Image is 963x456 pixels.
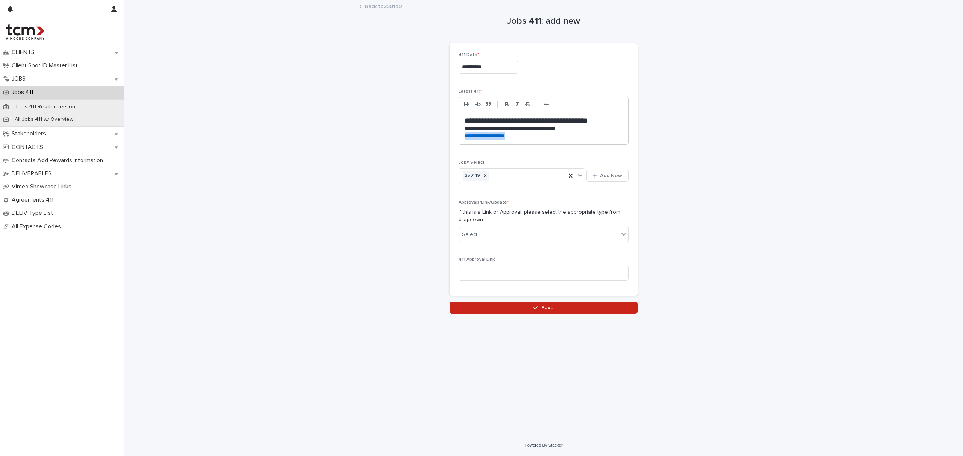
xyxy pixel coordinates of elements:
p: If this is a Link or Approval, please select the appropriate type from dropdown. [459,208,629,224]
span: Approvals/Link/Update [459,200,509,205]
span: Save [541,305,554,310]
p: Job's 411 Reader version [9,104,81,110]
span: Latest 411 [459,89,482,94]
a: Powered By Stacker [524,443,562,447]
p: Contacts Add Rewards Information [9,157,109,164]
p: Agreements 411 [9,196,59,204]
p: All Jobs 411 w/ Overview [9,116,79,123]
button: Add New [586,170,629,182]
span: 411 Approval Link [459,257,495,262]
span: Job# Select [459,160,485,165]
div: 250149 [463,171,481,181]
strong: ••• [544,102,549,108]
h1: Jobs 411: add new [450,16,638,27]
p: JOBS [9,75,32,82]
a: Back to250149 [365,2,402,10]
p: DELIV Type List [9,210,59,217]
p: CONTACTS [9,144,49,151]
p: Client Spot ID Master List [9,62,84,69]
p: DELIVERABLES [9,170,58,177]
button: ••• [541,100,551,109]
p: All Expense Codes [9,223,67,230]
p: Stakeholders [9,130,52,137]
p: Vimeo Showcase Links [9,183,77,190]
p: Jobs 411 [9,89,39,96]
button: Save [450,302,638,314]
div: Select... [462,231,481,239]
span: 411 Date [459,53,479,57]
span: Add New [600,173,622,178]
img: 4hMmSqQkux38exxPVZHQ [6,24,44,40]
p: CLIENTS [9,49,41,56]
